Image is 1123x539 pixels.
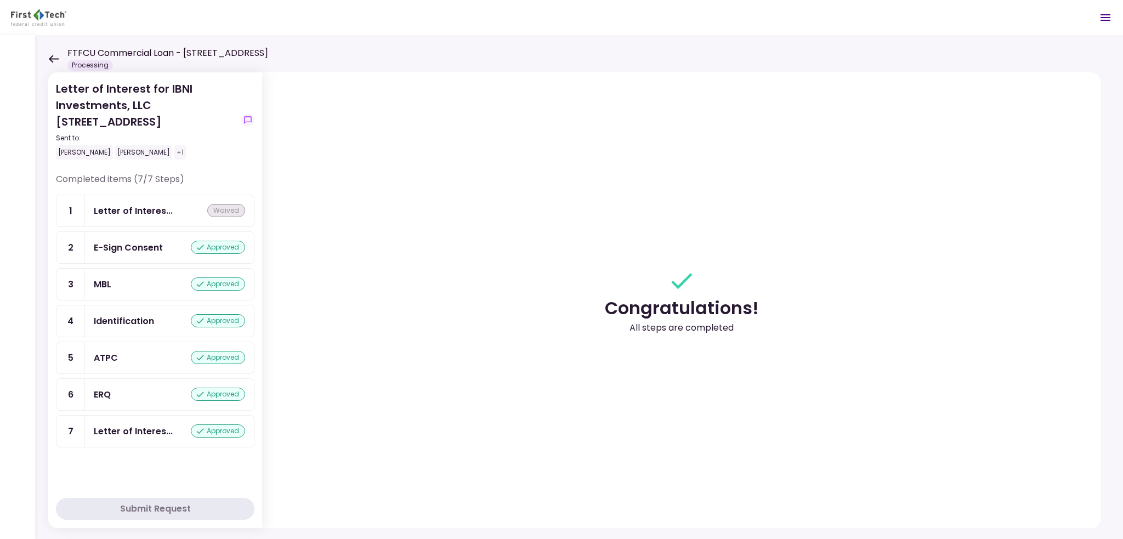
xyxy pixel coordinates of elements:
[115,145,172,160] div: [PERSON_NAME]
[94,351,118,365] div: ATPC
[56,231,254,264] a: 2E-Sign Consentapproved
[191,351,245,364] div: approved
[629,321,734,334] div: All steps are completed
[56,268,254,300] a: 3MBLapproved
[94,241,163,254] div: E-Sign Consent
[56,415,254,447] a: 7Letter of Interestapproved
[56,145,113,160] div: [PERSON_NAME]
[56,378,254,411] a: 6ERQapproved
[94,388,111,401] div: ERQ
[191,388,245,401] div: approved
[1092,4,1119,31] button: Open menu
[56,173,254,195] div: Completed items (7/7 Steps)
[94,424,173,438] div: Letter of Interest
[56,342,85,373] div: 5
[67,47,268,60] h1: FTFCU Commercial Loan - [STREET_ADDRESS]
[56,305,85,337] div: 4
[56,305,254,337] a: 4Identificationapproved
[56,133,237,143] div: Sent to:
[67,60,113,71] div: Processing
[94,277,111,291] div: MBL
[56,195,85,226] div: 1
[56,342,254,374] a: 5ATPCapproved
[191,277,245,291] div: approved
[191,424,245,438] div: approved
[11,9,66,26] img: Partner icon
[241,114,254,127] button: show-messages
[191,314,245,327] div: approved
[207,204,245,217] div: waived
[94,314,154,328] div: Identification
[120,502,191,515] div: Submit Request
[56,81,237,160] div: Letter of Interest for IBNI Investments, LLC [STREET_ADDRESS]
[191,241,245,254] div: approved
[174,145,186,160] div: +1
[56,379,85,410] div: 6
[56,416,85,447] div: 7
[56,232,85,263] div: 2
[56,195,254,227] a: 1Letter of Interestwaived
[605,295,759,321] div: Congratulations!
[56,269,85,300] div: 3
[94,204,173,218] div: Letter of Interest
[56,498,254,520] button: Submit Request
